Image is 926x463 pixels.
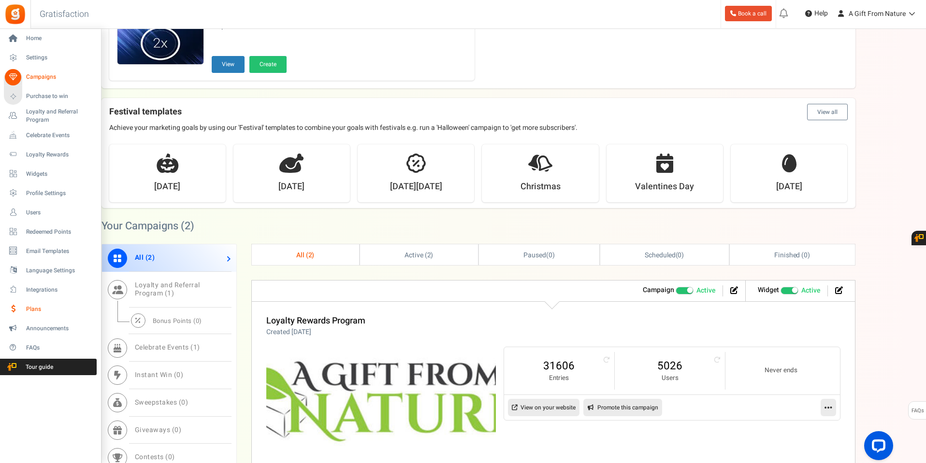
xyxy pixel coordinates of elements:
span: Integrations [26,286,94,294]
span: ( ) [523,250,555,260]
a: Plans [4,301,97,317]
span: 0 [549,250,552,260]
h4: Festival templates [109,104,848,120]
a: Celebrate Events [4,127,97,143]
span: Loyalty Rewards [26,151,94,159]
a: Language Settings [4,262,97,279]
span: Tour guide [4,363,72,371]
li: Widget activated [751,285,828,296]
span: Help [812,9,828,18]
button: View all [807,104,848,120]
span: Finished ( ) [774,250,810,260]
span: Announcements [26,324,94,333]
span: 2 [308,250,312,260]
span: 0 [174,425,179,435]
a: Settings [4,50,97,66]
p: Created [DATE] [266,327,365,337]
h3: Gratisfaction [29,5,100,24]
small: Entries [514,374,605,383]
span: All ( ) [296,250,315,260]
a: Loyalty Rewards Program [266,314,365,327]
strong: Widget [758,285,779,295]
span: 0 [176,370,181,380]
span: Bonus Points ( ) [153,316,202,325]
span: Contests ( ) [135,452,175,462]
span: 1 [167,288,172,298]
span: Paused [523,250,546,260]
span: Instant Win ( ) [135,370,184,380]
span: Home [26,34,94,42]
span: Scheduled [645,250,676,260]
span: Loyalty and Referral Program ( ) [135,280,200,298]
span: 0 [196,316,200,325]
span: Profile Settings [26,189,94,197]
span: Celebrate Events [26,131,94,140]
a: 31606 [514,358,605,374]
a: Redeemed Points [4,224,97,240]
a: Purchase to win [4,88,97,105]
span: Active ( ) [405,250,434,260]
a: Widgets [4,166,97,182]
small: Never ends [735,366,826,375]
span: Widgets [26,170,94,178]
span: 2 [148,253,152,263]
small: Users [624,374,715,383]
a: Help [801,6,832,21]
strong: Christmas [521,181,561,193]
span: FAQs [26,344,94,352]
span: Giveaways ( ) [135,425,182,435]
span: Campaigns [26,73,94,81]
span: Active [696,286,715,295]
strong: [DATE][DATE] [390,181,442,193]
span: Active [801,286,820,295]
a: Announcements [4,320,97,337]
span: 0 [181,397,186,407]
span: Users [26,209,94,217]
span: 0 [804,250,808,260]
span: Language Settings [26,267,94,275]
a: View on your website [508,399,579,416]
span: Loyalty and Referral Program [26,108,97,124]
span: Purchase to win [26,92,94,100]
span: 0 [678,250,681,260]
img: Gratisfaction [4,3,26,25]
a: 5026 [624,358,715,374]
a: Campaigns [4,69,97,85]
span: Plans [26,305,94,313]
span: A Gift From Nature [849,9,906,19]
img: Recommended Campaigns [117,22,203,65]
a: FAQs [4,339,97,356]
a: Integrations [4,281,97,298]
span: 2 [427,250,431,260]
a: Loyalty and Referral Program [4,108,97,124]
strong: [DATE] [776,181,802,193]
button: View [212,56,245,73]
span: 1 [193,342,198,352]
a: Home [4,30,97,47]
a: Promote this campaign [583,399,662,416]
span: 2 [185,218,190,234]
span: Settings [26,54,94,62]
h2: Your Campaigns ( ) [101,221,194,231]
span: Email Templates [26,247,94,255]
a: Book a call [725,6,772,21]
span: ( ) [645,250,684,260]
strong: Campaign [643,285,674,295]
a: Users [4,204,97,221]
span: FAQs [911,402,924,420]
strong: Valentines Day [635,181,694,193]
a: Profile Settings [4,185,97,201]
button: Create [249,56,287,73]
span: All ( ) [135,253,155,263]
span: Celebrate Events ( ) [135,342,200,352]
span: Redeemed Points [26,228,94,236]
p: Achieve your marketing goals by using our 'Festival' templates to combine your goals with festiva... [109,123,848,133]
span: Sweepstakes ( ) [135,397,188,407]
strong: [DATE] [154,181,180,193]
strong: [DATE] [278,181,304,193]
a: Email Templates [4,243,97,259]
a: Loyalty Rewards [4,146,97,163]
span: 0 [168,452,173,462]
